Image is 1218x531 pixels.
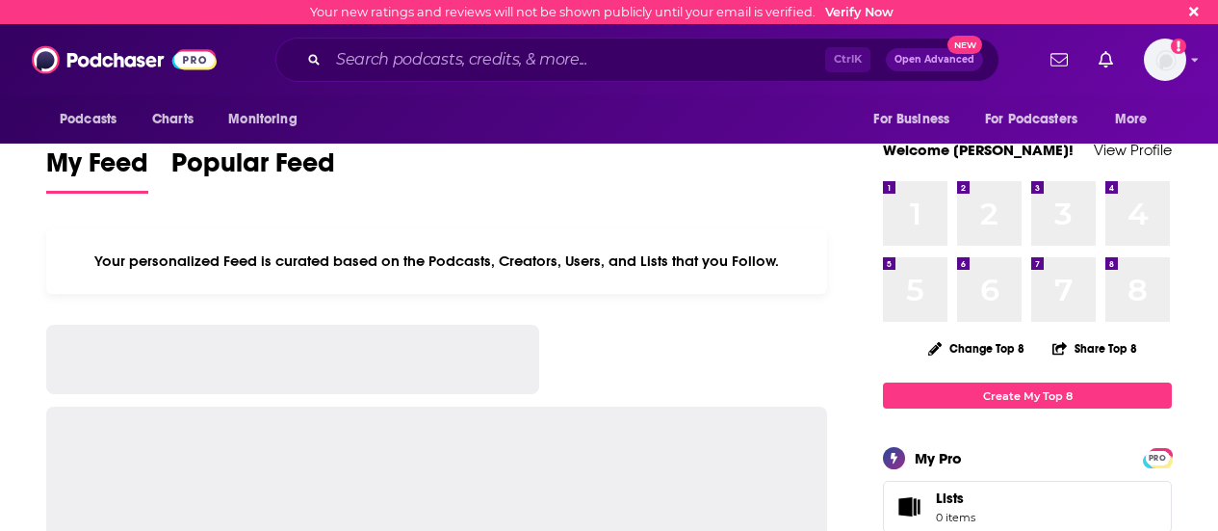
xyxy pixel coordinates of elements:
[1144,39,1186,81] span: Logged in as carlosrosario
[894,55,974,65] span: Open Advanced
[985,106,1077,133] span: For Podcasters
[915,449,962,467] div: My Pro
[936,490,964,507] span: Lists
[215,101,322,138] button: open menu
[1146,451,1169,465] span: PRO
[1091,43,1121,76] a: Show notifications dropdown
[46,146,148,191] span: My Feed
[1051,330,1138,367] button: Share Top 8
[46,101,142,138] button: open menu
[46,228,827,294] div: Your personalized Feed is curated based on the Podcasts, Creators, Users, and Lists that you Follow.
[1094,141,1172,159] a: View Profile
[860,101,973,138] button: open menu
[1043,43,1075,76] a: Show notifications dropdown
[140,101,205,138] a: Charts
[60,106,117,133] span: Podcasts
[1115,106,1148,133] span: More
[825,5,894,19] a: Verify Now
[883,141,1074,159] a: Welcome [PERSON_NAME]!
[873,106,949,133] span: For Business
[883,383,1172,409] a: Create My Top 8
[972,101,1105,138] button: open menu
[152,106,194,133] span: Charts
[328,44,825,75] input: Search podcasts, credits, & more...
[886,48,983,71] button: Open AdvancedNew
[936,490,975,507] span: Lists
[890,493,928,520] span: Lists
[1144,39,1186,81] img: User Profile
[46,146,148,194] a: My Feed
[1101,101,1172,138] button: open menu
[171,146,335,194] a: Popular Feed
[228,106,297,133] span: Monitoring
[1171,39,1186,54] svg: Email not verified
[310,5,894,19] div: Your new ratings and reviews will not be shown publicly until your email is verified.
[275,38,999,82] div: Search podcasts, credits, & more...
[825,47,870,72] span: Ctrl K
[32,41,217,78] img: Podchaser - Follow, Share and Rate Podcasts
[936,511,975,524] span: 0 items
[917,336,1036,360] button: Change Top 8
[171,146,335,191] span: Popular Feed
[1146,450,1169,465] a: PRO
[1144,39,1186,81] button: Show profile menu
[947,36,982,54] span: New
